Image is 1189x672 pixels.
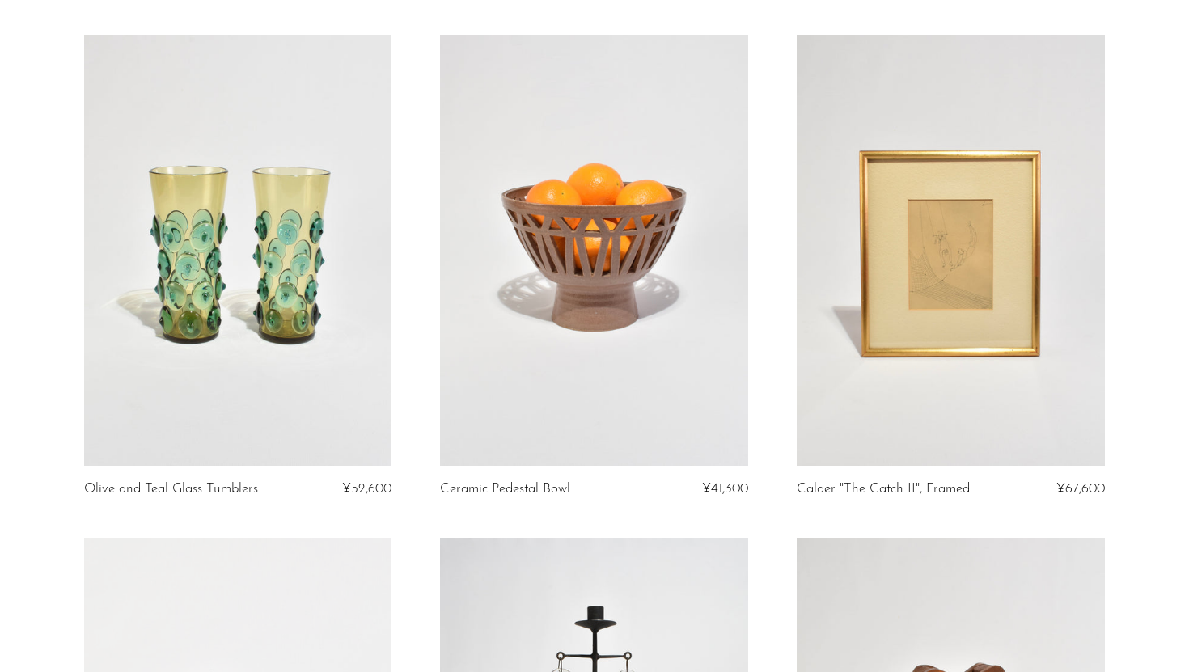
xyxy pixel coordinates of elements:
span: ¥41,300 [702,482,748,496]
a: Olive and Teal Glass Tumblers [84,482,258,497]
span: ¥52,600 [342,482,391,496]
a: Ceramic Pedestal Bowl [440,482,570,497]
a: Calder "The Catch II", Framed [797,482,970,497]
span: ¥67,600 [1056,482,1105,496]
